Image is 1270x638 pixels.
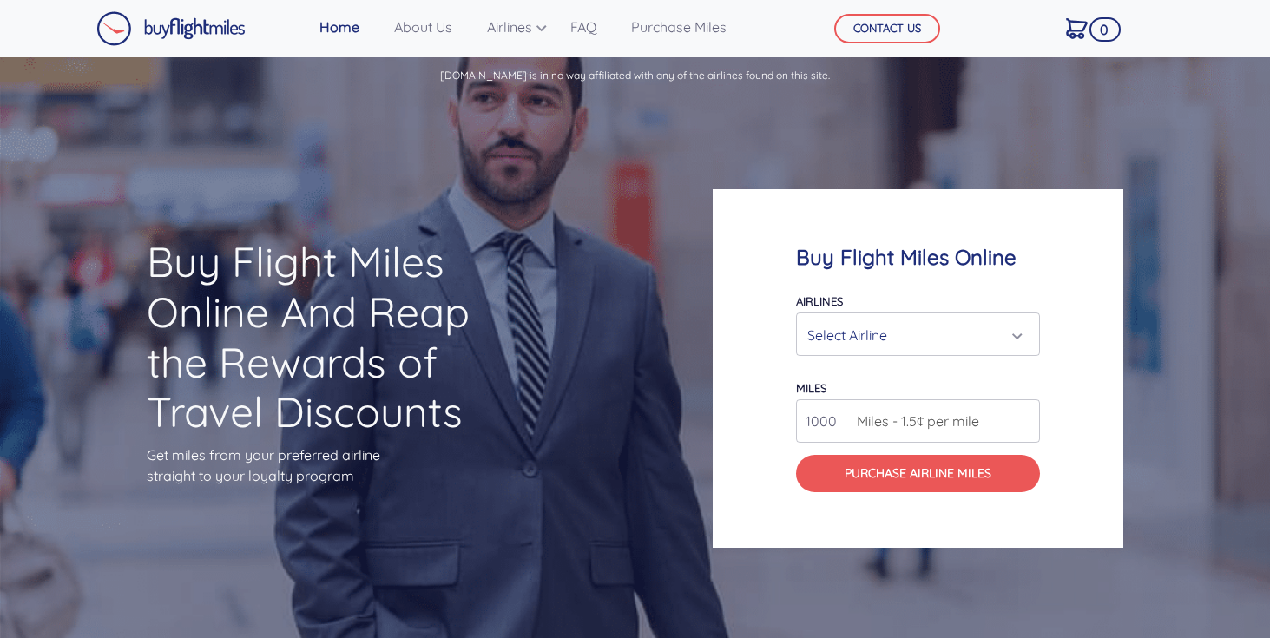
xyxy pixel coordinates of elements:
[796,455,1040,492] button: Purchase Airline Miles
[796,381,826,395] label: miles
[387,10,459,44] a: About Us
[834,14,940,43] button: CONTACT US
[96,11,246,46] img: Buy Flight Miles Logo
[796,245,1040,270] h4: Buy Flight Miles Online
[96,7,246,50] a: Buy Flight Miles Logo
[480,10,543,44] a: Airlines
[563,10,603,44] a: FAQ
[807,319,1018,352] div: Select Airline
[1066,18,1088,39] img: Cart
[313,10,366,44] a: Home
[147,237,488,437] h1: Buy Flight Miles Online And Reap the Rewards of Travel Discounts
[147,444,488,486] p: Get miles from your preferred airline straight to your loyalty program
[848,411,979,431] span: Miles - 1.5¢ per mile
[1089,17,1121,42] span: 0
[1059,10,1095,46] a: 0
[624,10,734,44] a: Purchase Miles
[796,294,843,308] label: Airlines
[796,312,1040,356] button: Select Airline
